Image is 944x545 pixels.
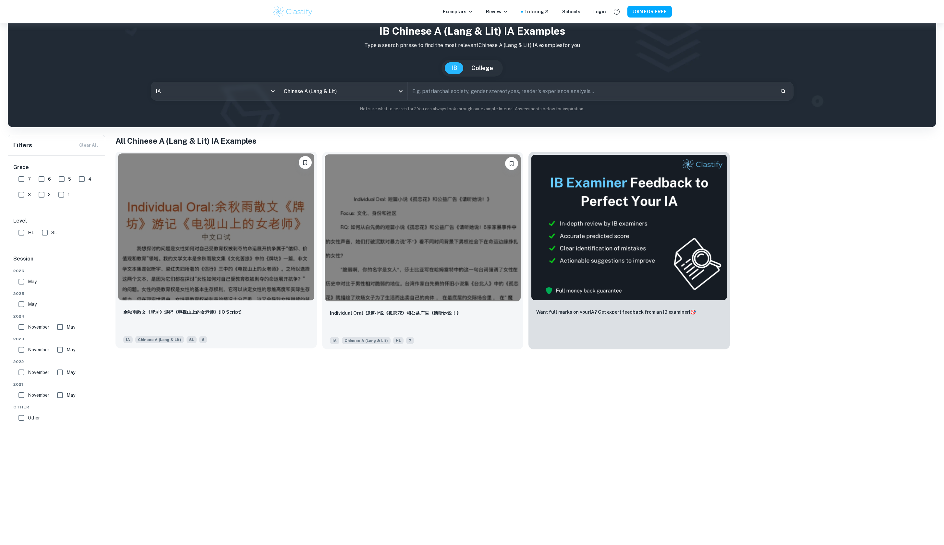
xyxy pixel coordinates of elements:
p: Type a search phrase to find the most relevant Chinese A (Lang & Lit) IA examples for you [13,42,931,49]
div: IA [151,82,279,100]
span: 2021 [13,381,100,387]
a: Login [593,8,606,15]
p: Not sure what to search for? You can always look through our example Internal Assessments below f... [13,106,931,112]
span: Other [28,414,40,421]
span: 2024 [13,313,100,319]
img: Thumbnail [531,154,727,300]
span: 4 [88,176,91,183]
span: November [28,369,49,376]
img: Chinese A (Lang & Lit) IA example thumbnail: 余秋雨散文《牌坊》游记《电视山上的女老师》(IO Script) [118,153,314,300]
span: Other [13,404,100,410]
a: ThumbnailWant full marks on yourIA? Get expert feedback from an IB examiner! [528,152,730,349]
p: Exemplars [443,8,473,15]
span: 5 [68,176,71,183]
span: 2022 [13,359,100,365]
span: 6 [199,336,207,343]
span: 2025 [13,291,100,297]
button: IB [445,62,464,74]
a: Schools [562,8,580,15]
span: 2023 [13,336,100,342]
span: May [67,346,75,353]
h6: Filters [13,141,32,150]
h6: Grade [13,163,100,171]
p: 余秋雨散文《牌坊》游记《电视山上的女老师》(IO Script) [123,309,242,316]
span: May [67,392,75,399]
input: E.g. patriarchal society, gender stereotypes, reader's experience analysis... [408,82,775,100]
span: 3 [28,191,31,198]
span: 1 [68,191,70,198]
a: Tutoring [524,8,549,15]
button: Help and Feedback [611,6,622,17]
img: Chinese A (Lang & Lit) IA example thumbnail: Individual Oral: 短篇小说《孤恋花》和公益广告《请听她说！》 [325,154,521,301]
button: Please log in to bookmark exemplars [505,157,518,170]
h1: All Chinese A (Lang & Lit) IA Examples [115,135,936,147]
p: Individual Oral: 短篇小说《孤恋花》和公益广告《请听她说！》 [330,309,461,317]
button: Open [396,87,405,96]
img: Clastify logo [272,5,313,18]
span: May [28,278,37,285]
span: May [28,301,37,308]
span: 7 [28,176,31,183]
span: SL [51,229,57,236]
span: May [67,323,75,331]
span: SL [187,336,197,343]
span: IA [330,337,339,344]
button: College [465,62,500,74]
a: Please log in to bookmark exemplarsIndividual Oral: 短篇小说《孤恋花》和公益广告《请听她说！》IAChinese A (Lang & Lit)HL7 [322,152,524,349]
span: Chinese A (Lang & Lit) [342,337,391,344]
button: Search [778,86,789,97]
span: November [28,323,49,331]
span: Chinese A (Lang & Lit) [135,336,184,343]
span: HL [393,337,404,344]
span: November [28,392,49,399]
span: IA [123,336,133,343]
button: Please log in to bookmark exemplars [299,156,312,169]
span: 2026 [13,268,100,274]
span: 6 [48,176,51,183]
a: Please log in to bookmark exemplars余秋雨散文《牌坊》游记《电视山上的女老师》(IO Script)IAChinese A (Lang & Lit)SL6 [115,152,317,349]
h6: Level [13,217,100,225]
span: HL [28,229,34,236]
span: November [28,346,49,353]
button: JOIN FOR FREE [627,6,672,18]
h6: Session [13,255,100,268]
span: 🎯 [690,309,696,315]
p: Review [486,8,508,15]
p: Want full marks on your IA ? Get expert feedback from an IB examiner! [536,309,696,316]
span: 7 [406,337,414,344]
span: 2 [48,191,51,198]
h1: IB Chinese A (Lang & Lit) IA examples [13,23,931,39]
span: May [67,369,75,376]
